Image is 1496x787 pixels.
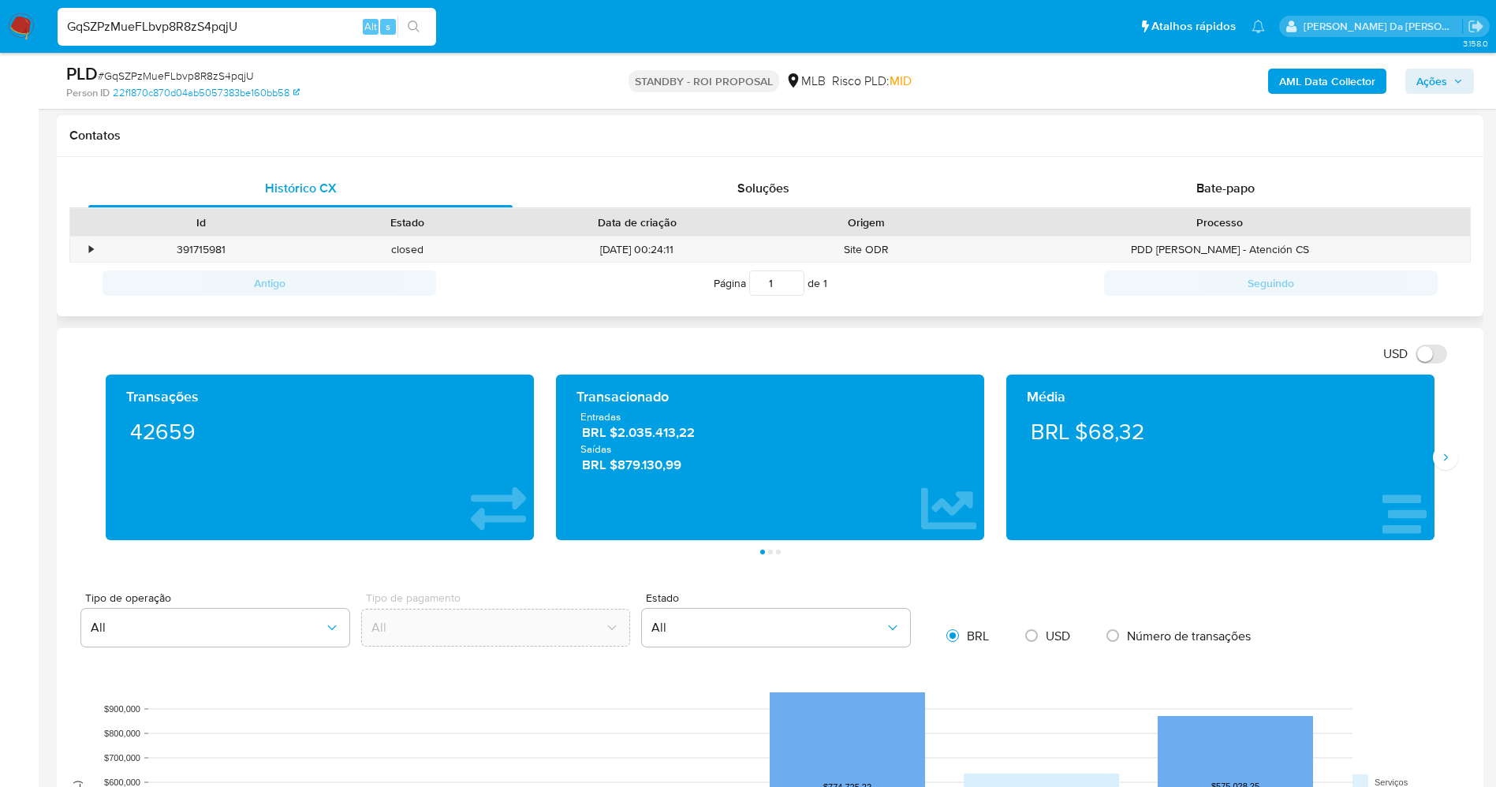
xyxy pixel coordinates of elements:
p: STANDBY - ROI PROPOSAL [629,70,779,92]
span: Bate-papo [1196,179,1255,197]
p: patricia.varelo@mercadopago.com.br [1304,19,1463,34]
span: Ações [1416,69,1447,94]
span: Página de [714,270,827,296]
b: PLD [66,61,98,86]
div: closed [304,237,511,263]
div: [DATE] 00:24:11 [511,237,763,263]
button: Seguindo [1104,270,1438,296]
span: Histórico CX [265,179,337,197]
div: • [89,242,93,257]
a: Sair [1468,18,1484,35]
div: 391715981 [98,237,304,263]
span: 3.158.0 [1463,37,1488,50]
div: Data de criação [522,214,752,230]
div: Id [109,214,293,230]
div: Processo [981,214,1459,230]
button: AML Data Collector [1268,69,1386,94]
span: Atalhos rápidos [1151,18,1236,35]
span: Risco PLD: [832,73,912,90]
button: Ações [1405,69,1474,94]
div: PDD [PERSON_NAME] - Atención CS [970,237,1470,263]
div: Origem [774,214,959,230]
b: AML Data Collector [1279,69,1375,94]
span: # GqSZPzMueFLbvp8R8zS4pqjU [98,68,254,84]
div: Site ODR [763,237,970,263]
div: MLB [785,73,826,90]
h1: Contatos [69,128,1471,144]
b: Person ID [66,86,110,100]
span: 1 [823,275,827,291]
button: Antigo [103,270,436,296]
div: Estado [315,214,500,230]
a: Notificações [1252,20,1265,33]
span: MID [890,72,912,90]
input: Pesquise usuários ou casos... [58,17,436,37]
span: s [386,19,390,34]
span: Soluções [737,179,789,197]
button: search-icon [397,16,430,38]
a: 22f1870c870d04ab5057383be160bb58 [113,86,300,100]
span: Alt [364,19,377,34]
